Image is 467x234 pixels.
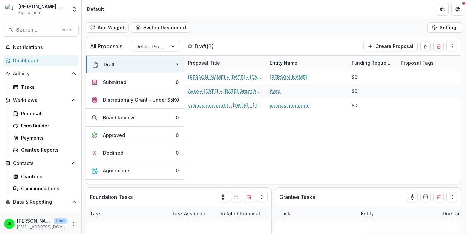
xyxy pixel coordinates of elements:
[21,122,74,129] div: Form Builder
[13,57,74,64] div: Dashboard
[348,56,397,70] div: Funding Requested
[363,41,418,51] button: Create Proposal
[13,98,68,103] span: Workflows
[184,56,266,70] div: Proposal Title
[17,224,67,230] p: [EMAIL_ADDRESS][DOMAIN_NAME]
[70,3,79,16] button: Open entity switcher
[188,74,262,81] a: [PERSON_NAME] - [DATE] - [DATE] Grant Application
[176,114,179,121] div: 0
[3,24,79,37] button: Search...
[446,192,457,202] button: Drag
[5,4,16,14] img: Joseph A. Bailey II, M.D. Foundation
[103,79,126,86] div: Submitted
[21,134,74,141] div: Payments
[275,206,357,221] div: Task
[231,192,241,202] button: Calendar
[16,27,58,33] span: Search...
[195,42,244,50] p: Draft ( 3 )
[86,109,184,127] button: Board Review0
[217,206,299,221] div: Related Proposal
[103,96,176,103] div: Discretionary Grant - Under $5K
[86,162,184,180] button: Agreements0
[86,127,184,144] button: Approved0
[176,61,179,68] div: 3
[176,167,179,174] div: 0
[103,132,125,139] div: Approved
[266,59,301,66] div: Entity Name
[60,27,73,34] div: ⌘ + K
[270,88,281,95] a: Ayso
[86,22,129,33] button: Add Widget
[184,59,224,66] div: Proposal Title
[352,102,357,109] div: $0
[257,192,268,202] button: Drag
[3,197,79,207] button: Open Data & Reporting
[168,206,217,221] div: Task Assignee
[86,210,105,217] div: Task
[427,22,463,33] button: Settings
[84,4,107,14] nav: breadcrumb
[54,218,67,224] p: User
[352,88,357,95] div: $0
[407,192,418,202] button: toggle-assigned-to-me
[103,114,134,121] div: Board Review
[357,206,439,221] div: Entity
[176,149,179,156] div: 0
[10,210,79,221] a: Dashboard
[103,167,130,174] div: Agreements
[7,222,12,226] div: Jasmine Bright
[244,192,254,202] button: Delete card
[352,74,357,81] div: $0
[433,192,444,202] button: Delete card
[21,212,74,219] div: Dashboard
[18,10,40,16] span: Foundation
[3,158,79,168] button: Open Contacts
[436,3,449,16] button: Partners
[104,61,115,68] div: Draft
[13,199,68,205] span: Data & Reporting
[10,132,79,143] a: Payments
[279,193,315,201] p: Grantee Tasks
[10,120,79,131] a: Form Builder
[168,210,209,217] div: Task Assignee
[10,82,79,92] a: Tasks
[420,192,431,202] button: Calendar
[3,68,79,79] button: Open Activity
[86,206,168,221] div: Task
[3,55,79,66] a: Dashboard
[176,132,179,139] div: 0
[10,183,79,194] a: Communications
[420,41,431,51] button: toggle-assigned-to-me
[270,74,307,81] a: [PERSON_NAME]
[103,149,123,156] div: Declined
[90,193,133,201] p: Foundation Tasks
[397,59,438,66] div: Proposal Tags
[10,171,79,182] a: Grantees
[266,56,348,70] div: Entity Name
[176,96,179,103] div: 0
[176,79,179,86] div: 0
[188,102,262,109] a: velmas non profit - [DATE] - [DATE] Grant Application
[3,95,79,106] button: Open Workflows
[13,45,76,50] span: Notifications
[131,22,190,33] button: Switch Dashboard
[21,173,74,180] div: Grantees
[188,88,262,95] a: Ayso - [DATE] - [DATE] Grant Application
[217,210,264,217] div: Related Proposal
[10,145,79,155] a: Grantee Reports
[3,42,79,52] button: Notifications
[357,210,378,217] div: Entity
[433,41,444,51] button: Delete card
[348,59,397,66] div: Funding Requested
[446,41,457,51] button: Drag
[18,3,67,10] div: [PERSON_NAME], M.D. Foundation
[87,6,104,12] div: Default
[21,110,74,117] div: Proposals
[13,161,68,166] span: Contacts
